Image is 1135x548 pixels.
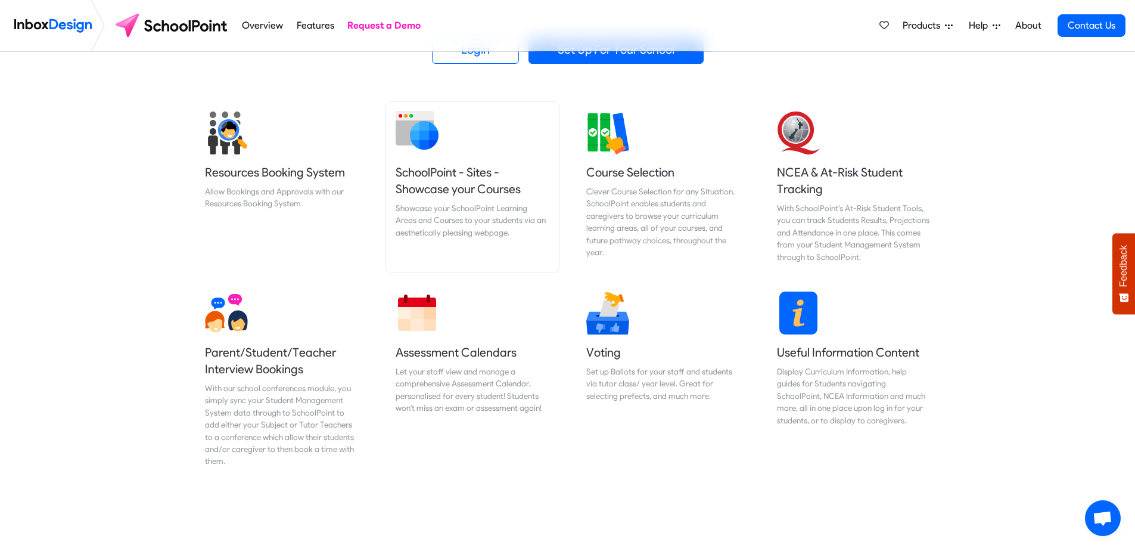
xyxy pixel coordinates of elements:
[293,14,337,38] a: Features
[777,344,931,361] h5: Useful Information Content
[1112,233,1135,314] button: Feedback - Show survey
[777,112,820,154] img: 2022_01_13_icon_nzqa.svg
[195,102,368,273] a: Resources Booking System Allow Bookings and Approvals with our Resources Booking System
[767,102,940,273] a: NCEA & At-Risk Student Tracking With SchoolPoint's At-Risk Student Tools, you can track Students ...
[205,344,359,377] h5: Parent/Student/Teacher Interview Bookings
[1085,500,1121,536] a: Open chat
[577,102,750,273] a: Course Selection Clever Course Selection for any Situation. SchoolPoint enables students and care...
[777,202,931,263] div: With SchoolPoint's At-Risk Student Tools, you can track Students Results, Projections and Attenda...
[396,107,439,150] img: 2022_01_12_icon_website.svg
[964,14,1005,38] a: Help
[1118,245,1129,287] span: Feedback
[205,164,359,181] h5: Resources Booking System
[205,185,359,210] div: Allow Bookings and Approvals with our Resources Booking System
[586,164,740,181] h5: Course Selection
[586,292,629,335] img: 2022_01_17_icon_voting.svg
[396,164,549,197] h5: SchoolPoint - Sites - Showcase your Courses
[969,18,993,33] span: Help
[1012,14,1044,38] a: About
[205,292,248,335] img: 2022_01_13_icon_conversation.svg
[110,11,235,40] img: schoolpoint logo
[777,164,931,197] h5: NCEA & At-Risk Student Tracking
[586,185,740,258] div: Clever Course Selection for any Situation. SchoolPoint enables students and caregivers to browse ...
[767,282,940,477] a: Useful Information Content Display Curriculum Information, help guides for Students navigating Sc...
[903,18,945,33] span: Products
[586,344,740,361] h5: Voting
[898,14,957,38] a: Products
[586,366,740,402] div: Set up Ballots for your staff and students via tutor class/ year level. Great for selecting prefe...
[1058,14,1125,37] a: Contact Us
[205,112,248,154] img: 2022_01_17_icon_student_search.svg
[396,366,549,414] div: Let your staff view and manage a comprehensive Assessment Calendar, personalised for every studen...
[777,366,931,426] div: Display Curriculum Information, help guides for Students navigating SchoolPoint, NCEA Information...
[577,282,750,477] a: Voting Set up Ballots for your staff and students via tutor class/ year level. Great for selectin...
[386,102,559,273] a: SchoolPoint - Sites - Showcase your Courses Showcase your SchoolPoint Learning Areas and Courses ...
[396,292,439,335] img: 2022_01_13_icon_calendar.svg
[386,282,559,477] a: Assessment Calendars Let your staff view and manage a comprehensive Assessment Calendar, personal...
[586,112,629,154] img: 2022_01_13_icon_course_selection.svg
[195,282,368,477] a: Parent/Student/Teacher Interview Bookings With our school conferences module, you simply sync you...
[344,14,424,38] a: Request a Demo
[239,14,287,38] a: Overview
[396,202,549,239] div: Showcase your SchoolPoint Learning Areas and Courses to your students via an aesthetically pleasi...
[396,344,549,361] h5: Assessment Calendars
[205,382,359,467] div: With our school conferences module, you simply sync your Student Management System data through t...
[777,292,820,335] img: 2022_01_13_icon_information.svg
